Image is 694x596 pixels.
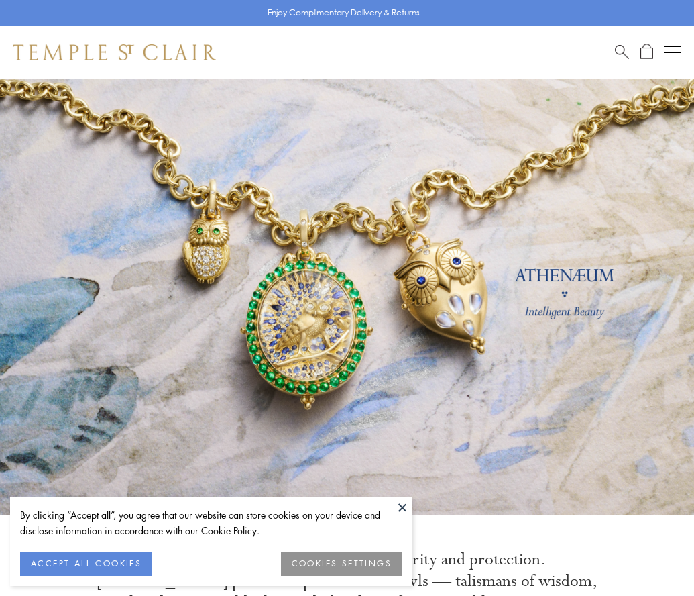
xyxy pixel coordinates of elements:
[20,552,152,576] button: ACCEPT ALL COOKIES
[615,44,629,60] a: Search
[13,44,216,60] img: Temple St. Clair
[268,6,420,19] p: Enjoy Complimentary Delivery & Returns
[20,507,402,538] div: By clicking “Accept all”, you agree that our website can store cookies on your device and disclos...
[640,44,653,60] a: Open Shopping Bag
[664,44,681,60] button: Open navigation
[281,552,402,576] button: COOKIES SETTINGS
